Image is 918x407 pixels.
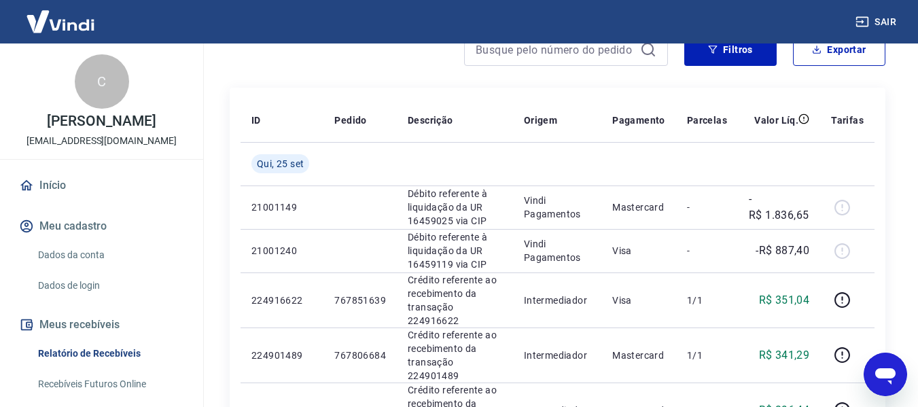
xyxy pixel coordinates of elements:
p: Pagamento [612,113,665,127]
p: Vindi Pagamentos [524,237,590,264]
p: ID [251,113,261,127]
p: 1/1 [687,349,727,362]
button: Filtros [684,33,777,66]
p: 767806684 [334,349,386,362]
a: Recebíveis Futuros Online [33,370,187,398]
p: Mastercard [612,349,665,362]
button: Meu cadastro [16,211,187,241]
p: Descrição [408,113,453,127]
p: -R$ 1.836,65 [749,191,809,224]
p: Tarifas [831,113,864,127]
p: Crédito referente ao recebimento da transação 224916622 [408,273,502,328]
p: Débito referente à liquidação da UR 16459119 via CIP [408,230,502,271]
p: Mastercard [612,200,665,214]
a: Relatório de Recebíveis [33,340,187,368]
p: -R$ 887,40 [756,243,809,259]
p: 1/1 [687,294,727,307]
a: Dados da conta [33,241,187,269]
a: Dados de login [33,272,187,300]
button: Exportar [793,33,885,66]
button: Sair [853,10,902,35]
p: Vindi Pagamentos [524,194,590,221]
p: [EMAIL_ADDRESS][DOMAIN_NAME] [27,134,177,148]
p: Intermediador [524,349,590,362]
p: 224916622 [251,294,313,307]
p: R$ 341,29 [759,347,810,364]
p: R$ 351,04 [759,292,810,308]
p: Intermediador [524,294,590,307]
a: Início [16,171,187,200]
img: Vindi [16,1,105,42]
p: Origem [524,113,557,127]
p: 21001240 [251,244,313,258]
p: [PERSON_NAME] [47,114,156,128]
p: 21001149 [251,200,313,214]
iframe: Botão para abrir a janela de mensagens [864,353,907,396]
p: Parcelas [687,113,727,127]
p: Pedido [334,113,366,127]
p: - [687,200,727,214]
p: Crédito referente ao recebimento da transação 224901489 [408,328,502,383]
p: 224901489 [251,349,313,362]
span: Qui, 25 set [257,157,304,171]
p: Valor Líq. [754,113,798,127]
input: Busque pelo número do pedido [476,39,635,60]
p: 767851639 [334,294,386,307]
button: Meus recebíveis [16,310,187,340]
p: Débito referente à liquidação da UR 16459025 via CIP [408,187,502,228]
p: Visa [612,244,665,258]
p: - [687,244,727,258]
div: C [75,54,129,109]
p: Visa [612,294,665,307]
